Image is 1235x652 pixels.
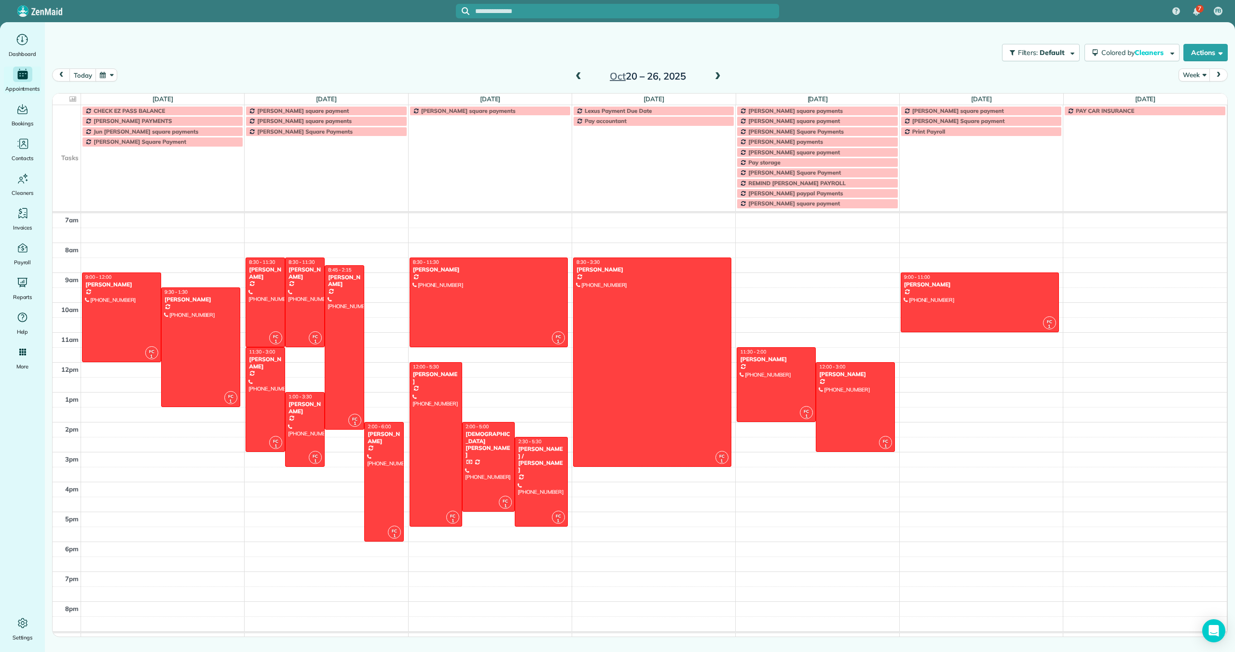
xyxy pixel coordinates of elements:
small: 1 [388,531,400,541]
small: 1 [309,337,321,346]
span: FC [228,394,233,399]
span: Cleaners [12,188,33,198]
a: Filters: Default [997,44,1080,61]
span: Appointments [5,84,40,94]
small: 1 [309,457,321,466]
div: [PERSON_NAME] [85,281,158,288]
small: 1 [1043,322,1056,331]
div: [PERSON_NAME] [164,296,237,303]
a: Dashboard [4,32,41,59]
span: Jun [PERSON_NAME] square payments [94,128,198,135]
span: FC [450,513,455,518]
div: [PERSON_NAME] / [PERSON_NAME] [518,446,564,474]
h2: 20 – 26, 2025 [588,71,708,81]
span: [PERSON_NAME] square payment [257,107,349,114]
button: Filters: Default [1002,44,1080,61]
span: [PERSON_NAME] square payments [748,107,843,114]
span: PAY CAR INSURANCE [1076,107,1134,114]
span: Filters: [1018,48,1038,57]
span: 10am [61,306,79,313]
span: FC [313,334,318,339]
span: FC [804,408,809,414]
span: 8:30 - 11:30 [249,259,275,265]
span: 8:30 - 11:30 [288,259,315,265]
small: 1 [879,442,892,451]
small: 1 [270,337,282,346]
a: Settings [4,615,41,642]
span: 3pm [65,455,79,463]
span: Lexus Payment Due Date [585,107,652,114]
div: [PERSON_NAME] [367,431,401,445]
div: [PERSON_NAME] [288,401,322,415]
span: 2pm [65,425,79,433]
a: Cleaners [4,171,41,198]
div: [PERSON_NAME] [288,266,322,280]
span: REMIND [PERSON_NAME] PAYROLL [748,179,846,187]
span: 2:00 - 6:00 [368,423,391,430]
span: 9am [65,276,79,284]
a: Help [4,310,41,337]
span: [PERSON_NAME] square payments [257,117,352,124]
button: today [69,68,96,81]
span: [PERSON_NAME] Square Payment [94,138,186,145]
a: Invoices [4,205,41,232]
a: [DATE] [644,95,664,103]
button: prev [52,68,70,81]
small: 1 [146,352,158,361]
div: Open Intercom Messenger [1202,619,1225,642]
span: FC [392,528,397,533]
span: Dashboard [9,49,36,59]
span: 8am [65,246,79,254]
span: Cleaners [1135,48,1166,57]
a: [DATE] [808,95,828,103]
span: [PERSON_NAME] square payment [748,149,840,156]
span: 8:30 - 11:30 [413,259,439,265]
span: FC [883,438,888,444]
span: Oct [610,70,626,82]
span: FC [719,453,725,459]
span: 6pm [65,545,79,553]
span: Bookings [12,119,34,128]
span: 12pm [61,366,79,373]
span: 2:00 - 5:00 [466,423,489,430]
span: 2:30 - 5:30 [518,438,541,445]
div: [PERSON_NAME] [819,371,892,378]
small: 1 [225,397,237,406]
span: [PERSON_NAME] Square Payments [748,128,844,135]
small: 1 [349,419,361,428]
div: [PERSON_NAME] [904,281,1056,288]
span: [PERSON_NAME] square payment [912,107,1004,114]
span: CHECK EZ PASS BALANCE [94,107,165,114]
span: [PERSON_NAME] PAYMENTS [94,117,172,124]
span: [PERSON_NAME] payments [748,138,823,145]
span: FC [352,416,357,421]
small: 1 [447,516,459,526]
button: Colored byCleaners [1084,44,1180,61]
span: [PERSON_NAME] square payments [421,107,516,114]
a: [DATE] [316,95,337,103]
div: 7 unread notifications [1186,1,1207,22]
button: Focus search [456,7,469,15]
span: Default [1040,48,1065,57]
span: FC [503,498,508,503]
span: 1pm [65,395,79,403]
span: 5pm [65,515,79,523]
small: 1 [800,412,812,421]
span: More [16,362,28,371]
div: [DEMOGRAPHIC_DATA][PERSON_NAME] [465,431,512,459]
span: 12:00 - 3:00 [819,364,845,370]
span: 8pm [65,605,79,612]
span: Payroll [14,258,31,267]
span: Reports [13,292,32,302]
span: 7am [65,216,79,224]
span: FC [1047,319,1052,324]
span: [PERSON_NAME] square payment [748,200,840,207]
span: 9:00 - 12:00 [85,274,111,280]
span: Print Payroll [912,128,946,135]
span: [PERSON_NAME] square payment [748,117,840,124]
div: [PERSON_NAME] [248,266,282,280]
span: 11:30 - 3:00 [249,349,275,355]
span: FB [1215,7,1221,15]
span: FC [273,438,278,444]
a: Payroll [4,240,41,267]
